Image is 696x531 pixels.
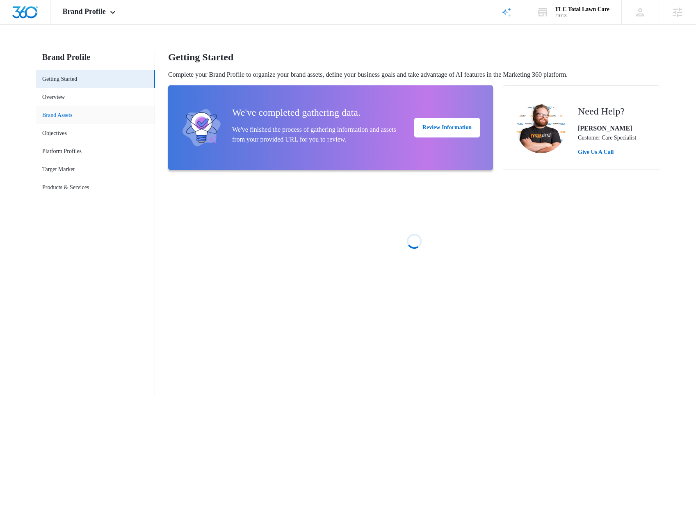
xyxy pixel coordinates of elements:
button: Review Information [414,118,480,137]
div: account name [555,6,609,13]
a: Products & Services [42,183,89,192]
div: account id [555,13,609,18]
img: Nigel Ticknor [516,104,566,153]
a: Objectives [42,129,67,137]
a: Give Us A Call [578,148,636,156]
a: Getting Started [42,75,77,83]
p: [PERSON_NAME] [578,124,636,133]
h2: We've completed gathering data. [232,105,401,120]
a: Platform Profiles [42,147,82,156]
h2: Need Help? [578,104,636,119]
h2: Brand Profile [36,51,155,63]
p: We've finished the process of gathering information and assets from your provided URL for you to ... [232,125,401,144]
a: Brand Assets [42,111,73,119]
span: Brand Profile [63,7,106,16]
a: Overview [42,93,65,101]
p: Customer Care Specialist [578,133,636,142]
p: Complete your Brand Profile to organize your brand assets, define your business goals and take ad... [168,70,660,80]
a: Target Market [42,165,75,174]
h1: Getting Started [168,51,233,63]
